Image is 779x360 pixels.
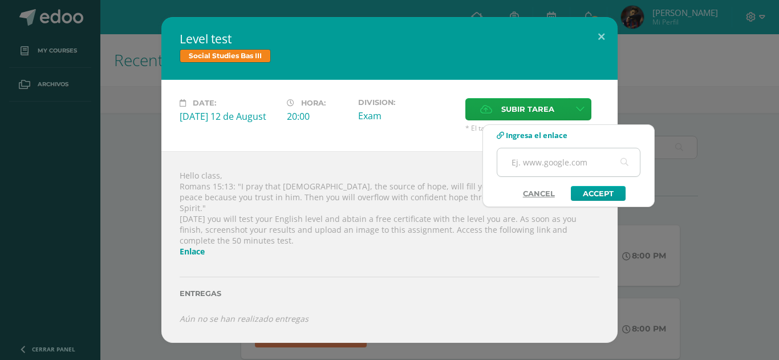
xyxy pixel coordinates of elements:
div: [DATE] 12 de August [180,110,278,123]
div: Exam [358,110,456,122]
i: Aún no se han realizado entregas [180,313,309,324]
a: Accept [571,186,626,201]
div: 20:00 [287,110,349,123]
span: Date: [193,99,216,107]
h2: Level test [180,31,599,47]
label: Entregas [180,289,599,298]
input: Ej. www.google.com [497,148,640,176]
span: Social Studies Bas III [180,49,271,63]
label: Division: [358,98,456,107]
a: Enlace [180,246,205,257]
span: Ingresa el enlace [506,130,567,140]
button: Close (Esc) [585,17,618,56]
div: Hello class, Romans 15:13: "I pray that [DEMOGRAPHIC_DATA], the source of hope, will fill you com... [161,151,618,342]
span: Hora: [301,99,326,107]
span: * El tamaño máximo permitido es 50 MB [465,123,599,133]
span: Subir tarea [501,99,554,120]
a: Cancel [512,186,566,201]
